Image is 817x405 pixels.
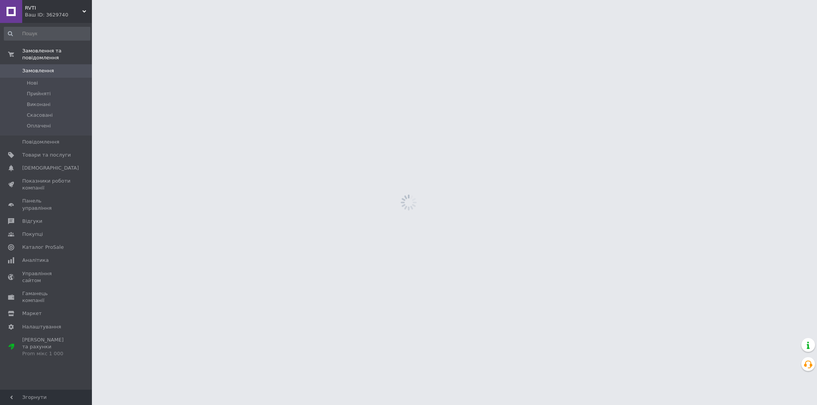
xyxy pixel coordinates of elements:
div: Prom мікс 1 000 [22,350,71,357]
div: Ваш ID: 3629740 [25,11,92,18]
span: [DEMOGRAPHIC_DATA] [22,165,79,171]
span: Покупці [22,231,43,238]
span: Товари та послуги [22,152,71,158]
span: Маркет [22,310,42,317]
span: Виконані [27,101,51,108]
span: Замовлення [22,67,54,74]
span: [PERSON_NAME] та рахунки [22,336,71,358]
span: Замовлення та повідомлення [22,47,92,61]
span: Оплачені [27,122,51,129]
span: Каталог ProSale [22,244,64,251]
span: Нові [27,80,38,87]
span: Панель управління [22,198,71,211]
span: Прийняті [27,90,51,97]
span: Налаштування [22,323,61,330]
span: Повідомлення [22,139,59,145]
input: Пошук [4,27,90,41]
span: Скасовані [27,112,53,119]
span: Відгуки [22,218,42,225]
span: Аналітика [22,257,49,264]
span: RVTI [25,5,82,11]
span: Показники роботи компанії [22,178,71,191]
span: Управління сайтом [22,270,71,284]
span: Гаманець компанії [22,290,71,304]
